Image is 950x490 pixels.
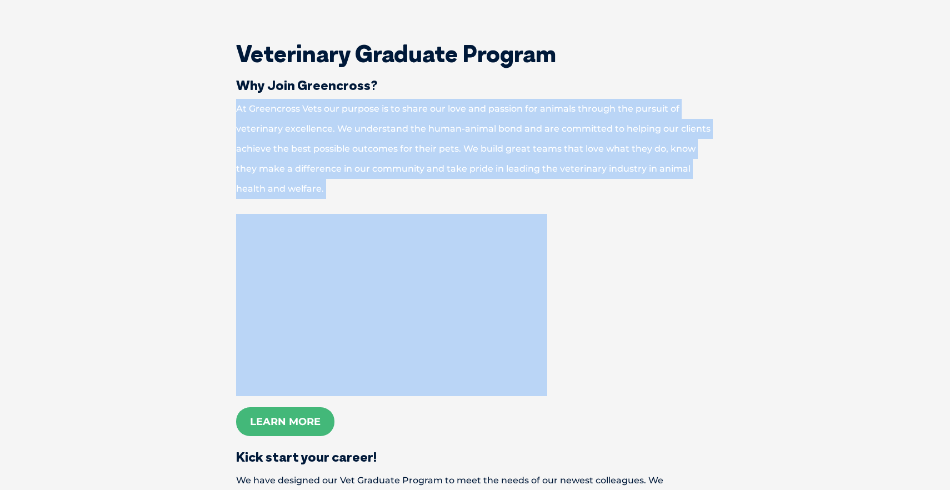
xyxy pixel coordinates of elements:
[197,42,753,66] h1: Veterinary Graduate Program
[197,99,753,199] p: At Greencross Vets our purpose is to share our love and passion for animals through the pursuit o...
[236,407,334,436] a: Learn More
[236,214,547,389] iframe: <span data-mce-type="bookmark" style="display: inline-block; width: 0px; overflow: hidden; line-h...
[197,78,753,92] h3: Why Join Greencross?
[197,450,753,463] h3: Kick start your career!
